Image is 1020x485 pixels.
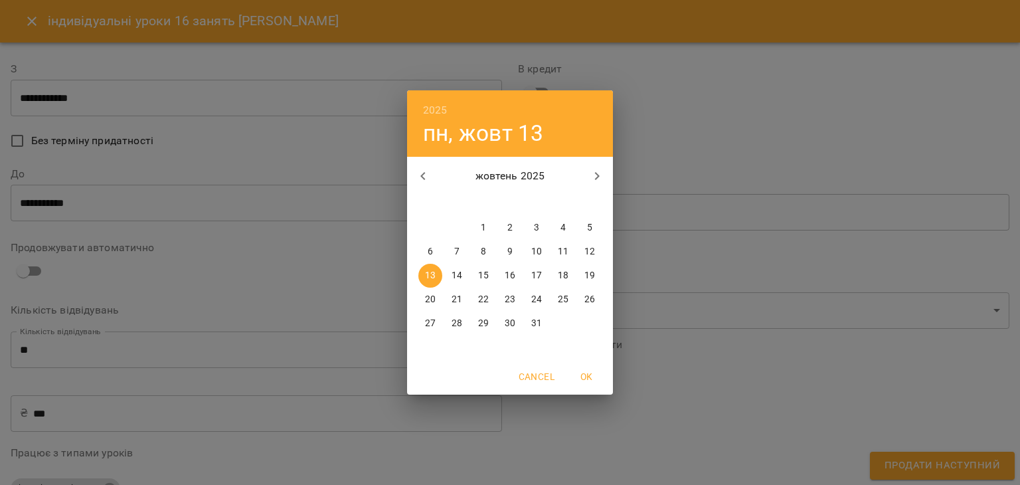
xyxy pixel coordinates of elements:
p: 18 [558,269,568,282]
button: 9 [498,240,522,264]
p: 25 [558,293,568,306]
button: 23 [498,288,522,312]
p: 28 [452,317,462,330]
p: 22 [478,293,489,306]
p: 6 [428,245,433,258]
button: 14 [445,264,469,288]
button: 17 [525,264,549,288]
button: 11 [551,240,575,264]
p: 31 [531,317,542,330]
button: 25 [551,288,575,312]
p: 14 [452,269,462,282]
p: 4 [560,221,566,235]
span: чт [498,196,522,209]
button: 15 [471,264,495,288]
p: 20 [425,293,436,306]
p: 16 [505,269,515,282]
button: Cancel [513,365,560,389]
button: 21 [445,288,469,312]
p: 13 [425,269,436,282]
span: пт [525,196,549,209]
button: 31 [525,312,549,336]
button: пн, жовт 13 [423,120,544,147]
p: жовтень 2025 [439,168,582,184]
button: OK [565,365,608,389]
p: 23 [505,293,515,306]
button: 8 [471,240,495,264]
button: 13 [418,264,442,288]
p: 27 [425,317,436,330]
button: 16 [498,264,522,288]
button: 5 [578,216,602,240]
button: 30 [498,312,522,336]
button: 3 [525,216,549,240]
span: пн [418,196,442,209]
p: 19 [584,269,595,282]
button: 26 [578,288,602,312]
span: вт [445,196,469,209]
p: 17 [531,269,542,282]
p: 7 [454,245,460,258]
span: ср [471,196,495,209]
p: 11 [558,245,568,258]
p: 30 [505,317,515,330]
p: 26 [584,293,595,306]
button: 1 [471,216,495,240]
button: 7 [445,240,469,264]
button: 24 [525,288,549,312]
p: 2 [507,221,513,235]
p: 5 [587,221,592,235]
span: нд [578,196,602,209]
p: 9 [507,245,513,258]
button: 28 [445,312,469,336]
p: 15 [478,269,489,282]
button: 27 [418,312,442,336]
button: 6 [418,240,442,264]
button: 2025 [423,101,448,120]
p: 3 [534,221,539,235]
button: 12 [578,240,602,264]
button: 4 [551,216,575,240]
button: 19 [578,264,602,288]
p: 29 [478,317,489,330]
button: 10 [525,240,549,264]
p: 1 [481,221,486,235]
button: 2 [498,216,522,240]
button: 18 [551,264,575,288]
p: 21 [452,293,462,306]
p: 24 [531,293,542,306]
p: 12 [584,245,595,258]
p: 8 [481,245,486,258]
span: Cancel [519,369,554,385]
button: 29 [471,312,495,336]
button: 22 [471,288,495,312]
span: OK [570,369,602,385]
span: сб [551,196,575,209]
p: 10 [531,245,542,258]
button: 20 [418,288,442,312]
